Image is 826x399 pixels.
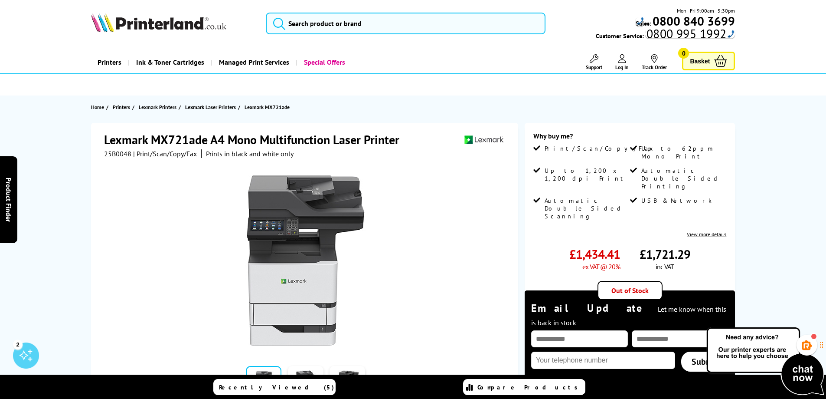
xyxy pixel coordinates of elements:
a: Log In [615,54,629,70]
span: Up to 1,200 x 1,200 dpi Print [545,167,628,182]
span: Lexmark Printers [139,102,176,112]
span: Let me know when this is back in stock [531,305,726,327]
a: Lexmark MX721ade [245,102,292,112]
span: Lexmark MX721ade [245,102,290,112]
a: Support [586,54,602,70]
span: ex VAT @ 20% [582,262,620,271]
img: Printerland Logo [91,13,226,32]
a: Compare Products [463,379,585,395]
span: 0 [678,48,689,59]
b: 0800 840 3699 [653,13,735,29]
span: Compare Products [477,383,582,391]
span: Up to 62ppm Mono Print [641,145,725,160]
div: Call: 0800 840 3699 [636,17,644,26]
a: Managed Print Services [211,51,296,73]
span: Recently Viewed (5) [219,383,334,391]
span: Automatic Double Sided Scanning [545,197,628,220]
a: Printerland Logo [91,13,255,34]
span: Lexmark Laser Printers [185,102,236,112]
span: Ink & Toner Cartridges [136,51,204,73]
div: Out of Stock [597,281,663,300]
a: Printers [113,102,132,112]
h1: Lexmark MX721ade A4 Mono Multifunction Laser Printer [104,132,408,148]
span: 25B0048 [104,149,131,158]
a: Recently Viewed (5) [213,379,336,395]
span: Product Finder [4,177,13,222]
a: Ink & Toner Cartridges [128,51,211,73]
span: Support [586,64,602,70]
a: Special Offers [296,51,352,73]
span: inc VAT [656,262,674,271]
a: 0800 840 3699 [651,17,735,25]
span: | Print/Scan/Copy/Fax [133,149,197,158]
div: Email Update [531,301,728,328]
div: Call: 0800 995 1992 [645,30,735,38]
img: hfpfyWBK5wQHBAGPgDf9c6qAYOxxMAAAAASUVORK5CYII= [637,17,644,25]
div: Why buy me? [533,132,726,145]
a: Basket 0 [682,52,735,70]
a: Submit [681,352,728,372]
img: Lexmark MX721ade [221,175,391,346]
span: Print/Scan/Copy/Fax [545,145,656,152]
span: £1,434.41 [569,246,620,262]
span: Home [91,102,104,112]
span: Log In [615,64,629,70]
img: hfpfyWBK5wQHBAGPgDf9c6qAYOxxMAAAAASUVORK5CYII= [728,30,735,38]
a: Track Order [642,54,667,70]
span: Printers [113,102,130,112]
a: Lexmark Laser Printers [185,102,238,112]
div: 2 [13,340,23,349]
span: Automatic Double Sided Printing [641,167,725,190]
input: Search product or brand [266,13,545,34]
span: USB & Network [641,197,712,204]
i: Prints in black and white only [206,149,294,158]
span: Customer Service: [596,30,735,40]
img: Lexmark [464,132,504,148]
span: Basket [690,55,710,67]
span: £1,721.29 [640,246,690,262]
span: Mon - Fri 9:00am - 5:30pm [677,7,735,15]
a: Lexmark Printers [139,102,179,112]
img: Open Live Chat window [705,326,826,397]
a: Printers [91,51,128,73]
a: View more details [687,231,726,237]
a: Home [91,102,106,112]
input: Your telephone number [531,352,675,369]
